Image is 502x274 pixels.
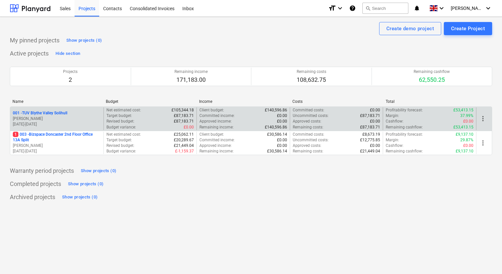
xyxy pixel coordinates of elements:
p: £140,596.86 [265,125,287,130]
button: Create Project [444,22,492,35]
div: Income [199,99,287,104]
p: Approved costs : [293,143,321,148]
span: [PERSON_NAME] [451,6,484,11]
p: Target budget : [106,137,132,143]
button: Show projects (0) [66,179,105,189]
p: £21,449.04 [174,143,194,148]
p: £-1,159.37 [175,148,194,154]
div: 001 -TUV Blythe Valley Solihull[PERSON_NAME][DATE]-[DATE] [13,110,101,127]
div: Show projects (0) [68,180,103,188]
div: Name [12,99,101,104]
p: £0.00 [370,143,380,148]
p: £9,137.10 [456,132,473,137]
p: £0.00 [463,119,473,124]
div: Show projects (0) [66,37,102,44]
p: Budget variance : [106,148,136,154]
p: 171,183.00 [174,76,208,84]
p: £0.00 [277,119,287,124]
p: 003 - Bizspace Doncaster 2nd Floor Office 13A Split [13,132,101,143]
p: Projects [63,69,78,75]
div: Create demo project [386,24,434,33]
p: 001 - TUV Blythe Valley Solihull [13,110,67,116]
p: £0.00 [277,113,287,119]
i: keyboard_arrow_down [484,4,492,12]
p: Profitability forecast : [386,107,423,113]
i: keyboard_arrow_down [438,4,445,12]
i: keyboard_arrow_down [336,4,344,12]
div: Show projects (0) [81,167,116,175]
div: Costs [292,99,380,104]
p: 108,632.75 [297,76,326,84]
p: Client budget : [199,132,224,137]
p: £0.00 [184,125,194,130]
p: Approved costs : [293,119,321,124]
p: Uncommitted costs : [293,113,329,119]
p: Completed projects [10,180,61,188]
button: Show projects (0) [79,166,118,176]
p: £9,137.10 [456,148,473,154]
p: £8,673.19 [362,132,380,137]
p: [PERSON_NAME] [13,116,101,122]
p: Remaining cashflow : [386,125,423,130]
p: £12,775.85 [360,137,380,143]
p: My pinned projects [10,36,59,44]
button: Create demo project [379,22,441,35]
p: £0.00 [277,137,287,143]
span: more_vert [479,115,487,123]
p: Target budget : [106,113,132,119]
button: Show projects (0) [65,35,103,46]
p: £105,344.18 [171,107,194,113]
p: Archived projects [10,193,55,201]
p: £21,449.04 [360,148,380,154]
p: £53,413.15 [453,107,473,113]
p: £25,062.11 [174,132,194,137]
p: Cashflow : [386,143,403,148]
p: Remaining income : [199,125,234,130]
div: Hide section [56,50,80,57]
button: Show projects (0) [60,192,99,202]
p: [DATE] - [DATE] [13,148,101,154]
span: 1 [13,132,18,137]
p: Remaining income : [199,148,234,154]
button: Search [362,3,408,14]
p: Revised budget : [106,143,134,148]
p: [PERSON_NAME] [13,143,101,148]
p: Remaining costs : [293,125,323,130]
p: Net estimated cost : [106,132,141,137]
p: Revised budget : [106,119,134,124]
p: Committed income : [199,137,235,143]
p: Cashflow : [386,119,403,124]
p: £0.00 [370,119,380,124]
p: Committed costs : [293,132,324,137]
i: format_size [328,4,336,12]
p: £140,596.86 [265,107,287,113]
p: £0.00 [370,107,380,113]
p: Remaining income [174,69,208,75]
p: 2 [63,76,78,84]
p: £20,289.67 [174,137,194,143]
p: £53,413.15 [453,125,473,130]
span: search [365,6,371,11]
p: Active projects [10,50,49,57]
div: Show projects (0) [62,194,98,201]
span: more_vert [479,139,487,147]
p: £87,183.71 [174,113,194,119]
p: Approved income : [199,143,232,148]
p: 62,550.25 [414,76,450,84]
p: Net estimated cost : [106,107,141,113]
iframe: Chat Widget [469,242,502,274]
button: Hide section [54,48,82,59]
i: Knowledge base [349,4,356,12]
p: Budget variance : [106,125,136,130]
p: [DATE] - [DATE] [13,122,101,127]
p: £0.00 [463,143,473,148]
p: £30,586.14 [267,148,287,154]
p: Remaining costs : [293,148,323,154]
div: Total [386,99,474,104]
div: Create Project [451,24,485,33]
p: £0.00 [277,143,287,148]
p: Warranty period projects [10,167,74,175]
p: Remaining costs [297,69,326,75]
p: £87,183.71 [360,113,380,119]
